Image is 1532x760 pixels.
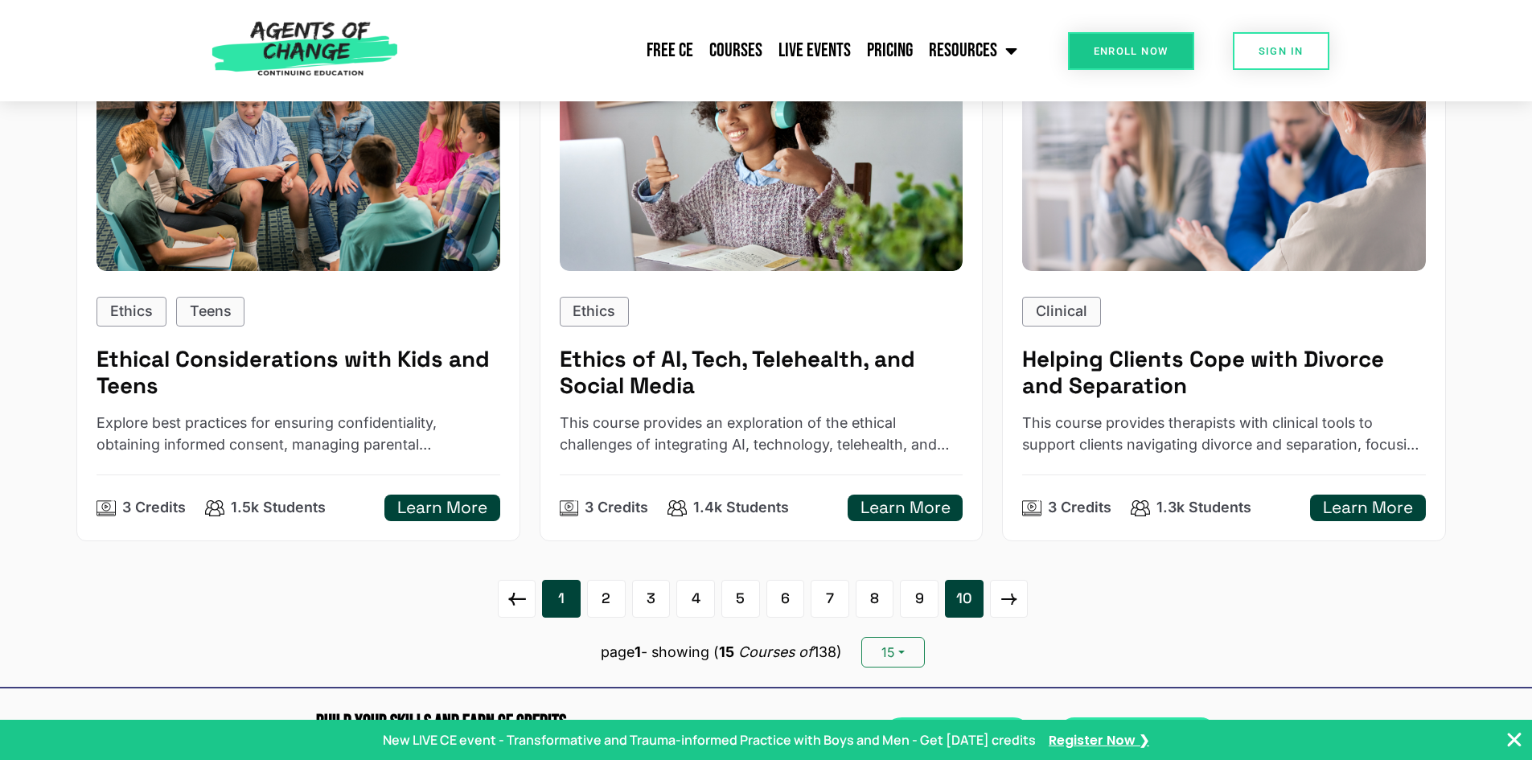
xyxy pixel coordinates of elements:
a: 1 [542,580,581,618]
p: 1.3k Students [1156,497,1251,519]
p: page - showing ( 138) [601,642,842,663]
a: Courses [701,31,770,71]
p: This course provides therapists with clinical tools to support clients navigating divorce and sep... [1022,413,1426,456]
a: 9 [900,580,939,618]
a: Live Events [770,31,859,71]
a: 10 [945,580,984,618]
i: Courses of [738,643,813,660]
p: 3 Credits [122,497,186,519]
img: Ethics of AI, Tech, Telehealth, and Social Media (3 Ethics CE Credit) [560,48,963,271]
a: Free Preview [1058,717,1217,758]
a: 3 [632,580,671,618]
h5: Learn More [860,498,951,518]
a: Free CE [639,31,701,71]
p: Ethics [110,301,153,322]
a: SIGN IN [1233,32,1329,70]
a: 5 [721,580,760,618]
a: Helping Clients Cope with Divorce and Separation (3 General CE Credit)Clinical Helping Clients Co... [1002,28,1445,541]
b: 15 [719,643,734,660]
a: 7 [811,580,849,618]
h5: Helping Clients Cope with Divorce and Separation [1022,346,1426,400]
span: SIGN IN [1259,46,1304,56]
img: Ethical Considerations with Kids and Teens (3 Ethics CE Credit) [97,48,500,271]
a: Register Now ❯ [1049,730,1149,750]
button: Close Banner [1505,730,1524,750]
p: 3 Credits [1048,497,1111,519]
a: 6 [766,580,805,618]
nav: Menu [406,31,1025,71]
h5: Ethics of AI, Tech, Telehealth, and Social Media [560,346,963,400]
b: 1 [635,643,641,660]
p: Clinical [1036,301,1087,322]
p: Ethics [573,301,615,322]
a: Resources [921,31,1025,71]
a: 2 [587,580,626,618]
h2: Build Your Skills and Earn CE CREDITS [316,713,758,733]
a: Enroll Now [1068,32,1194,70]
a: Enroll Now [881,717,1033,758]
img: Helping Clients Cope with Divorce and Separation (3 General CE Credit) [1022,48,1426,271]
p: 1.5k Students [231,497,326,519]
p: Explore best practices for ensuring confidentiality, obtaining informed consent, managing parenta... [97,413,500,456]
a: 8 [856,580,894,618]
p: 1.4k Students [693,497,789,519]
button: 15 [861,637,925,668]
span: Enroll Now [1094,46,1169,56]
p: This course provides an exploration of the ethical challenges of integrating AI, technology, tele... [560,413,963,456]
p: 3 Credits [585,497,648,519]
h5: Learn More [1323,498,1413,518]
a: 4 [676,580,715,618]
a: Pricing [859,31,921,71]
a: Ethical Considerations with Kids and Teens (3 Ethics CE Credit)EthicsTeens Ethical Considerations... [76,28,520,541]
p: New LIVE CE event - Transformative and Trauma-informed Practice with Boys and Men - Get [DATE] cr... [383,730,1036,750]
p: Teens [190,301,232,322]
h5: Ethical Considerations with Kids and Teens [97,346,500,400]
h5: Learn More [397,498,487,518]
a: Ethics of AI, Tech, Telehealth, and Social Media (3 Ethics CE Credit)Ethics Ethics of AI, Tech, T... [540,28,983,541]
